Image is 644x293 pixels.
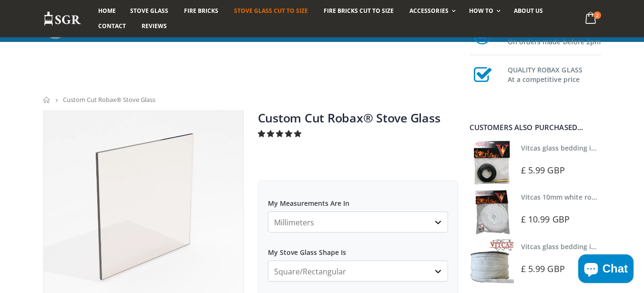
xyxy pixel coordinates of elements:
[409,7,448,15] span: Accessories
[134,19,174,34] a: Reviews
[470,190,514,234] img: Vitcas white rope, glue and gloves kit 10mm
[184,7,218,15] span: Fire Bricks
[234,7,308,15] span: Stove Glass Cut To Size
[63,95,155,104] span: Custom Cut Robax® Stove Glass
[258,110,440,126] a: Custom Cut Robax® Stove Glass
[521,213,570,225] span: £ 10.99 GBP
[470,141,514,185] img: Vitcas stove glass bedding in tape
[581,10,601,28] a: 2
[98,7,116,15] span: Home
[462,3,505,19] a: How To
[508,63,601,84] h3: QUALITY ROBAX GLASS At a competitive price
[123,3,175,19] a: Stove Glass
[91,3,123,19] a: Home
[268,240,448,257] label: My Stove Glass Shape Is
[227,3,315,19] a: Stove Glass Cut To Size
[130,7,168,15] span: Stove Glass
[43,97,51,103] a: Home
[402,3,460,19] a: Accessories
[142,22,167,30] span: Reviews
[521,164,565,176] span: £ 5.99 GBP
[258,129,303,138] span: 4.94 stars
[575,254,636,285] inbox-online-store-chat: Shopify online store chat
[177,3,225,19] a: Fire Bricks
[507,3,550,19] a: About us
[470,124,601,131] div: Customers also purchased...
[43,11,82,27] img: Stove Glass Replacement
[91,19,133,34] a: Contact
[470,239,514,283] img: Vitcas stove glass bedding in tape
[98,22,126,30] span: Contact
[469,7,493,15] span: How To
[317,3,401,19] a: Fire Bricks Cut To Size
[521,263,565,274] span: £ 5.99 GBP
[324,7,394,15] span: Fire Bricks Cut To Size
[514,7,543,15] span: About us
[268,191,448,208] label: My Measurements Are In
[593,11,601,19] span: 2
